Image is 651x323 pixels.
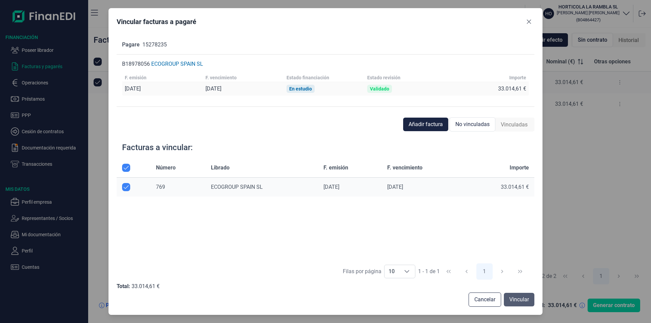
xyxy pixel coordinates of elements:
div: ECOGROUP SPAIN SL [151,61,203,67]
span: Vincular [509,296,529,304]
span: 1 - 1 de 1 [418,269,440,274]
button: Next Page [494,263,510,280]
p: B18978056 [122,60,150,68]
div: 33.014,61 € [498,85,526,92]
div: 33.014,61 € [470,184,529,190]
span: F. emisión [323,164,348,172]
div: Validado [370,86,389,92]
div: 33.014,61 € [132,283,160,290]
div: [DATE] [125,85,141,92]
div: [DATE] [323,184,376,190]
p: Pagare [122,41,140,49]
div: Vincular facturas a pagaré [117,17,196,26]
span: Importe [510,164,529,172]
button: Añadir factura [403,118,448,131]
span: Librado [211,164,230,172]
div: Importe [509,75,526,80]
div: Row Unselected null [122,183,130,191]
div: [DATE] [205,85,221,92]
span: No vinculadas [455,120,490,128]
div: No vinculadas [450,117,495,132]
button: Previous Page [458,263,475,280]
span: 10 [384,265,399,278]
p: 15278235 [142,41,167,49]
div: Facturas a vincular: [122,142,193,153]
span: ECOGROUP SPAIN SL [211,184,263,190]
span: Añadir factura [409,120,443,128]
button: Vincular [504,293,534,306]
span: Vinculadas [501,121,528,129]
button: Last Page [512,263,528,280]
span: Cancelar [474,296,495,304]
div: F. vencimiento [205,75,237,80]
button: Page 1 [476,263,493,280]
div: Choose [399,265,415,278]
div: En estudio [289,86,312,92]
div: Estado financiación [287,75,329,80]
button: Close [524,16,534,27]
button: Cancelar [469,292,501,307]
span: Número [156,164,176,172]
div: [DATE] [387,184,459,190]
div: Filas por página [343,267,381,276]
div: Vinculadas [495,118,533,132]
span: 769 [156,184,165,190]
div: All items selected [122,164,130,172]
span: F. vencimiento [387,164,422,172]
div: Estado revisión [367,75,400,80]
div: F. emisión [125,75,146,80]
div: Total: [117,283,130,290]
button: First Page [440,263,457,280]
